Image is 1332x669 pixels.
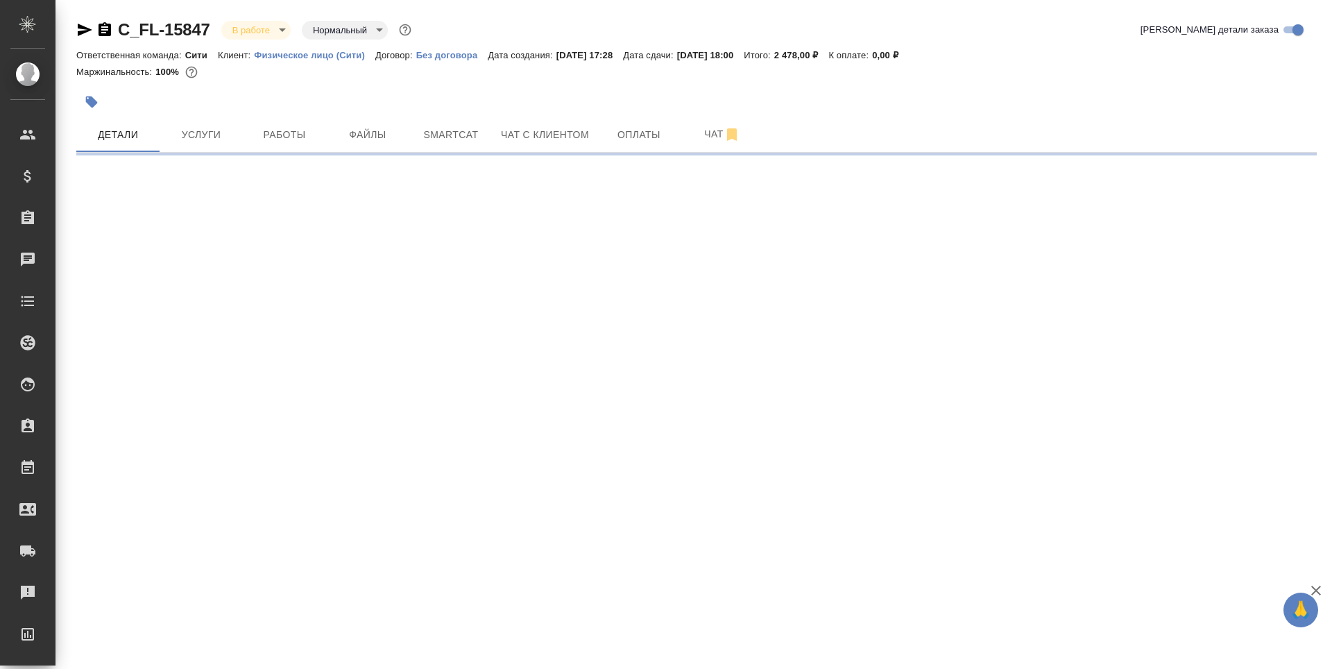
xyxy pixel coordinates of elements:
[334,126,401,144] span: Файлы
[623,50,676,60] p: Дата сдачи:
[182,63,200,81] button: 0.70 RUB;
[556,50,624,60] p: [DATE] 17:28
[185,50,218,60] p: Сити
[118,20,210,39] a: C_FL-15847
[744,50,774,60] p: Итого:
[76,87,107,117] button: Добавить тэг
[677,50,744,60] p: [DATE] 18:00
[155,67,182,77] p: 100%
[416,50,488,60] p: Без договора
[76,50,185,60] p: Ответственная команда:
[501,126,589,144] span: Чат с клиентом
[774,50,829,60] p: 2 478,00 ₽
[168,126,234,144] span: Услуги
[302,21,388,40] div: В работе
[416,49,488,60] a: Без договора
[1289,595,1313,625] span: 🙏
[221,21,291,40] div: В работе
[724,126,740,143] svg: Отписаться
[1283,593,1318,627] button: 🙏
[96,22,113,38] button: Скопировать ссылку
[872,50,909,60] p: 0,00 ₽
[418,126,484,144] span: Smartcat
[606,126,672,144] span: Оплаты
[254,50,375,60] p: Физическое лицо (Сити)
[254,49,375,60] a: Физическое лицо (Сити)
[251,126,318,144] span: Работы
[309,24,371,36] button: Нормальный
[689,126,755,143] span: Чат
[488,50,556,60] p: Дата создания:
[396,21,414,39] button: Доп статусы указывают на важность/срочность заказа
[228,24,274,36] button: В работе
[375,50,416,60] p: Договор:
[76,22,93,38] button: Скопировать ссылку для ЯМессенджера
[1141,23,1279,37] span: [PERSON_NAME] детали заказа
[828,50,872,60] p: К оплате:
[76,67,155,77] p: Маржинальность:
[85,126,151,144] span: Детали
[218,50,254,60] p: Клиент:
